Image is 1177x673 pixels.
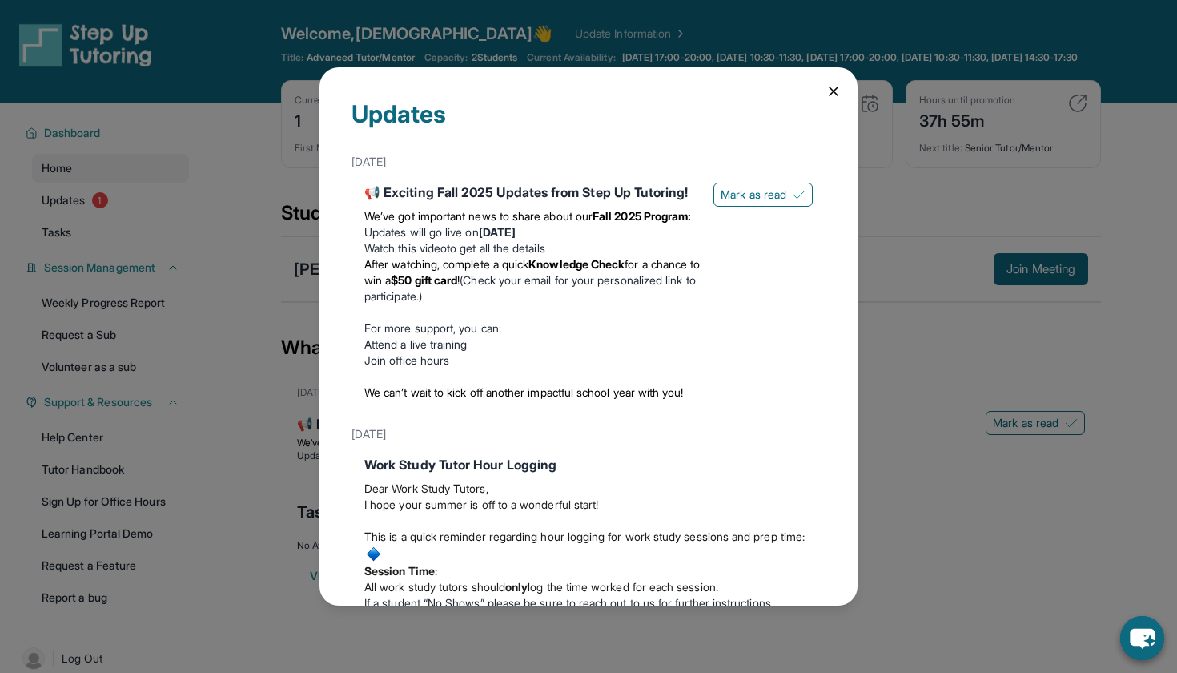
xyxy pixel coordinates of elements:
span: All work study tutors should [364,580,505,594]
a: Watch this video [364,241,447,255]
div: Work Study Tutor Hour Logging [364,455,813,474]
span: We’ve got important news to share about our [364,209,593,223]
li: (Check your email for your personalized link to participate.) [364,256,701,304]
strong: Session Time [364,564,435,578]
img: Mark as read [793,188,805,201]
span: This is a quick reminder regarding hour logging for work study sessions and prep time: [364,530,805,543]
span: I hope your summer is off to a wonderful start! [364,498,598,511]
button: Mark as read [713,183,813,207]
strong: Knowledge Check [528,257,625,271]
span: If a student “No Shows” please be sure to reach out to us for further instructions [364,596,771,610]
li: Updates will go live on [364,224,701,240]
a: Attend a live training [364,337,468,351]
strong: Fall 2025 Program: [593,209,691,223]
span: log the time worked for each session. [528,580,718,594]
img: :small_blue_diamond: [364,545,383,563]
span: ! [457,273,460,287]
span: Mark as read [721,187,786,203]
a: Join office hours [364,353,449,367]
button: chat-button [1120,616,1164,660]
span: After watching, complete a quick [364,257,528,271]
div: 📢 Exciting Fall 2025 Updates from Step Up Tutoring! [364,183,701,202]
span: We can’t wait to kick off another impactful school year with you! [364,385,684,399]
div: [DATE] [351,420,826,449]
div: [DATE] [351,147,826,176]
p: For more support, you can: [364,320,701,336]
strong: $50 gift card [391,273,457,287]
strong: [DATE] [479,225,516,239]
strong: only [505,580,528,594]
div: Updates [351,99,826,147]
span: : [435,564,437,578]
span: Dear Work Study Tutors, [364,482,488,495]
li: to get all the details [364,240,701,256]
